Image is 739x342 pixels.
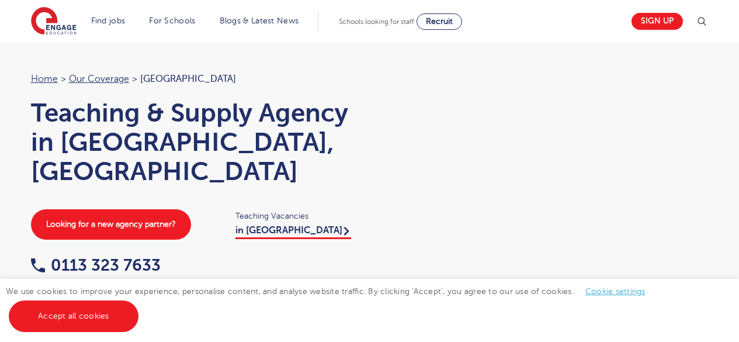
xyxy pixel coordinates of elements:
[149,16,195,25] a: For Schools
[6,287,657,320] span: We use cookies to improve your experience, personalise content, and analyse website traffic. By c...
[632,13,683,30] a: Sign up
[339,18,414,26] span: Schools looking for staff
[132,74,137,84] span: >
[235,209,358,223] span: Teaching Vacancies
[31,7,77,36] img: Engage Education
[417,13,462,30] a: Recruit
[69,74,129,84] a: Our coverage
[31,74,58,84] a: Home
[220,16,299,25] a: Blogs & Latest News
[426,17,453,26] span: Recruit
[61,74,66,84] span: >
[31,209,191,240] a: Looking for a new agency partner?
[91,16,126,25] a: Find jobs
[9,300,138,332] a: Accept all cookies
[31,71,358,87] nav: breadcrumb
[235,225,351,239] a: in [GEOGRAPHIC_DATA]
[31,256,161,274] a: 0113 323 7633
[31,98,358,186] h1: Teaching & Supply Agency in [GEOGRAPHIC_DATA], [GEOGRAPHIC_DATA]
[585,287,646,296] a: Cookie settings
[140,74,236,84] span: [GEOGRAPHIC_DATA]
